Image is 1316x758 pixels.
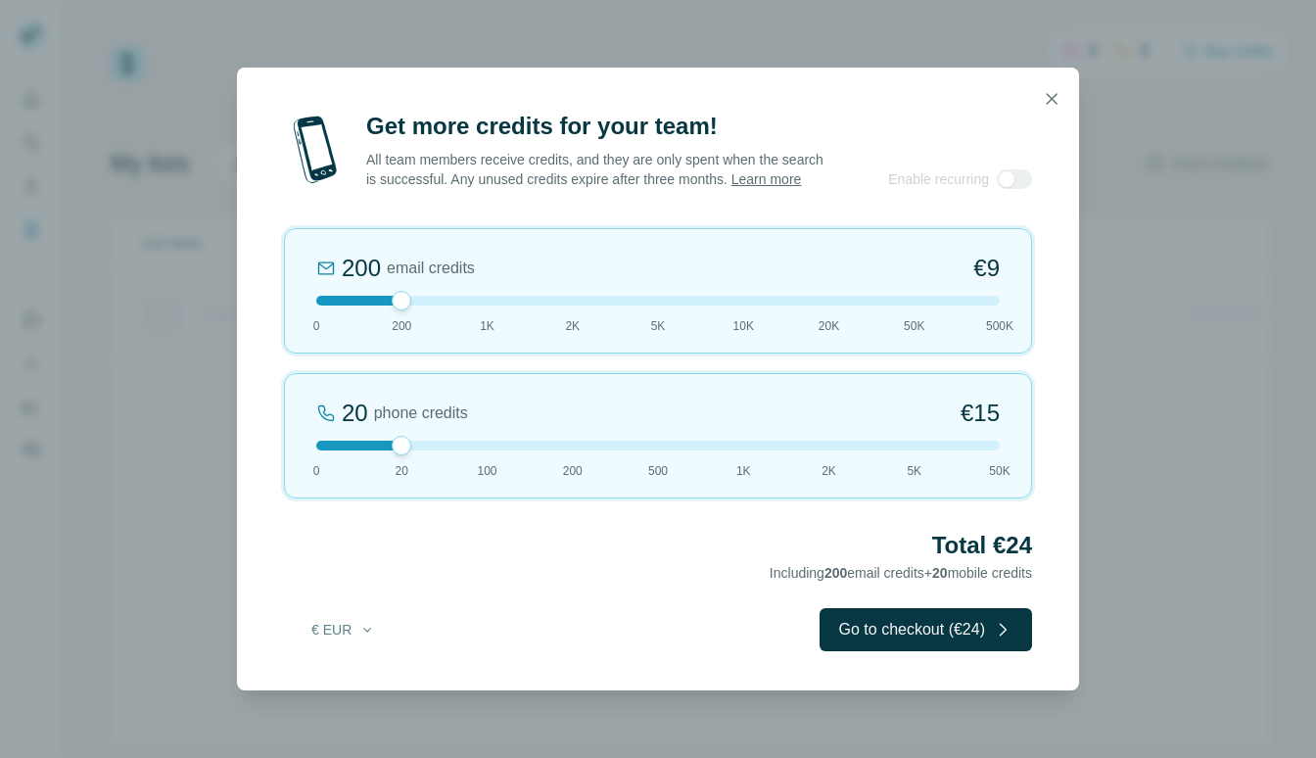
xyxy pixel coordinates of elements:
[313,462,320,480] span: 0
[284,530,1032,561] h2: Total €24
[989,462,1010,480] span: 50K
[904,317,924,335] span: 50K
[298,612,389,647] button: € EUR
[932,565,948,581] span: 20
[973,253,1000,284] span: €9
[820,608,1032,651] button: Go to checkout (€24)
[366,150,825,189] p: All team members receive credits, and they are only spent when the search is successful. Any unus...
[822,462,836,480] span: 2K
[342,253,381,284] div: 200
[342,398,368,429] div: 20
[888,169,989,189] span: Enable recurring
[824,565,847,581] span: 200
[374,402,468,425] span: phone credits
[480,317,494,335] span: 1K
[736,462,751,480] span: 1K
[961,398,1000,429] span: €15
[477,462,496,480] span: 100
[731,171,802,187] a: Learn more
[396,462,408,480] span: 20
[313,317,320,335] span: 0
[651,317,666,335] span: 5K
[565,317,580,335] span: 2K
[986,317,1013,335] span: 500K
[563,462,583,480] span: 200
[648,462,668,480] span: 500
[907,462,921,480] span: 5K
[819,317,839,335] span: 20K
[770,565,1032,581] span: Including email credits + mobile credits
[392,317,411,335] span: 200
[387,257,475,280] span: email credits
[284,111,347,189] img: mobile-phone
[733,317,754,335] span: 10K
